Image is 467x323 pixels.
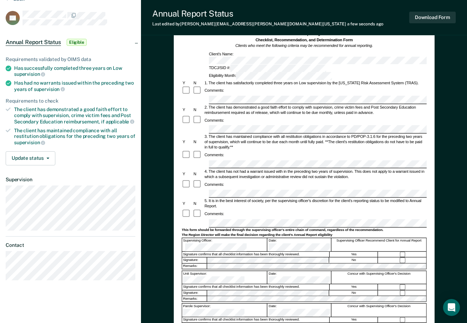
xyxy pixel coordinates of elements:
[192,107,203,112] div: N
[208,72,333,80] div: Eligibility Month:
[6,177,135,183] dt: Supervision
[14,71,45,77] span: supervision
[268,304,331,317] div: Date:
[106,119,134,124] span: applicable
[14,128,135,146] div: The client has maintained compliance with all restitution obligations for the preceding two years of
[203,212,225,217] div: Comments:
[182,290,207,295] div: Signature:
[14,106,135,124] div: The client has demonstrated a good faith effort to comply with supervision, crime victim fees and...
[6,242,135,248] dt: Contact
[203,88,225,93] div: Comments:
[182,228,426,232] div: This form should be forwarded through the supervising officer's entire chain of command, regardle...
[330,252,378,257] div: Yes
[203,104,426,115] div: 2. The client has demonstrated a good faith effort to comply with supervision, crime victim fees ...
[6,98,135,104] div: Requirements to check
[182,271,267,284] div: Unit Supervisor:
[203,80,426,86] div: 1. The client has satisfactorily completed three years on Low supervision by the [US_STATE] Risk ...
[331,238,426,251] div: Supervising Officer Recommend Client for Annual Report
[255,38,352,42] strong: Checklist, Recommendation, and Determination Form
[268,238,331,251] div: Date:
[182,284,329,290] div: Signature confirms that all checklist information has been thoroughly reviewed.
[203,118,225,123] div: Comments:
[14,80,135,92] div: Has had no warrants issued within the preceding two years of
[330,317,378,322] div: Yes
[192,139,203,145] div: N
[182,238,267,251] div: Supervising Officer:
[34,86,65,92] span: supervision
[182,80,192,86] div: Y
[182,263,207,269] div: Remarks:
[208,65,327,72] div: TDCJ/SID #:
[192,80,203,86] div: N
[409,12,456,23] button: Download Form
[331,271,426,284] div: Concur with Supervising Officer's Decision
[268,271,331,284] div: Date:
[182,139,192,145] div: Y
[182,296,207,301] div: Remarks:
[347,22,383,26] span: a few seconds ago
[203,152,225,158] div: Comments:
[182,304,267,317] div: Parole Supervisor:
[14,140,45,145] span: supervision
[182,233,426,237] div: The Region Director will make the final decision regarding the client's Annual Report eligibility
[182,201,192,206] div: Y
[330,284,378,290] div: Yes
[182,171,192,177] div: Y
[203,169,426,179] div: 4. The client has not had a warrant issued with in the preceding two years of supervision. This d...
[182,252,329,257] div: Signature confirms that all checklist information has been thoroughly reviewed.
[443,299,460,316] div: Open Intercom Messenger
[14,65,135,77] div: Has successfully completed three years on Low
[6,39,61,46] span: Annual Report Status
[6,56,135,62] div: Requirements validated by OIMS data
[330,257,378,263] div: No
[203,182,225,187] div: Comments:
[203,134,426,150] div: 3. The client has maintained compliance with all restitution obligations in accordance to PD/POP-...
[182,257,207,263] div: Signature:
[192,171,203,177] div: N
[182,317,329,322] div: Signature confirms that all checklist information has been thoroughly reviewed.
[208,51,435,64] div: Client's Name:
[331,304,426,317] div: Concur with Supervising Officer's Decision
[330,290,378,295] div: No
[192,201,203,206] div: N
[182,107,192,112] div: Y
[152,8,383,19] div: Annual Report Status
[203,199,426,209] div: 5. It is in the best interest of society, per the supervising officer's discretion for the client...
[6,151,55,165] button: Update status
[67,39,87,46] span: Eligible
[235,43,373,48] em: Clients who meet the following criteria may be recommended for annual reporting.
[152,22,383,26] div: Last edited by [PERSON_NAME][EMAIL_ADDRESS][PERSON_NAME][DOMAIN_NAME][US_STATE]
